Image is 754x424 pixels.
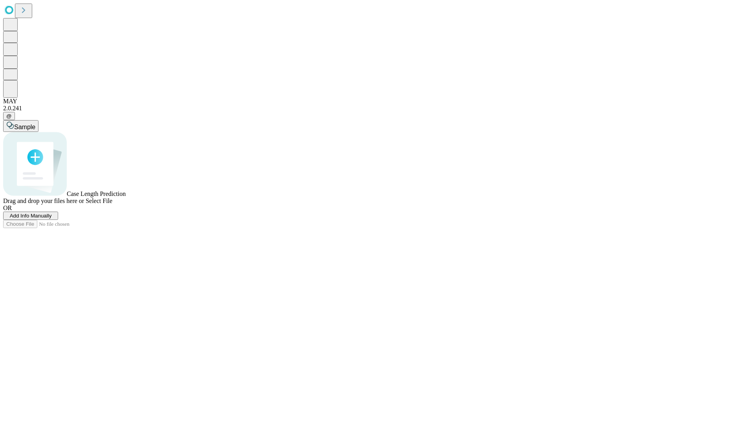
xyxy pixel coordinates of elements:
span: OR [3,205,12,211]
button: Add Info Manually [3,212,58,220]
span: Case Length Prediction [67,190,126,197]
span: Add Info Manually [10,213,52,219]
span: @ [6,113,12,119]
div: 2.0.241 [3,105,751,112]
span: Drag and drop your files here or [3,197,84,204]
button: Sample [3,120,38,132]
span: Sample [14,124,35,130]
button: @ [3,112,15,120]
div: MAY [3,98,751,105]
span: Select File [86,197,112,204]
